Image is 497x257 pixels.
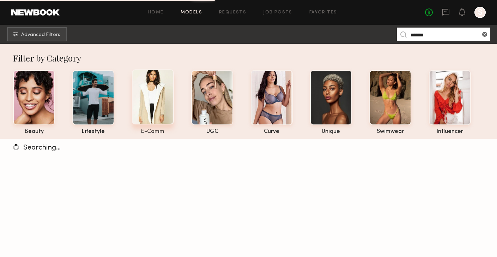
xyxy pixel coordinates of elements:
span: Searching… [23,145,61,151]
div: unique [310,129,352,135]
button: Advanced Filters [7,27,67,41]
a: Home [148,10,164,15]
a: Job Posts [263,10,292,15]
div: e-comm [132,129,174,135]
div: curve [251,129,293,135]
a: Favorites [309,10,337,15]
div: UGC [191,129,233,135]
a: Requests [219,10,246,15]
div: swimwear [369,129,411,135]
a: Models [181,10,202,15]
div: influencer [429,129,471,135]
div: lifestyle [72,129,114,135]
a: S [474,7,486,18]
span: Advanced Filters [21,33,60,37]
div: beauty [13,129,55,135]
div: Filter by Category [13,52,491,64]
